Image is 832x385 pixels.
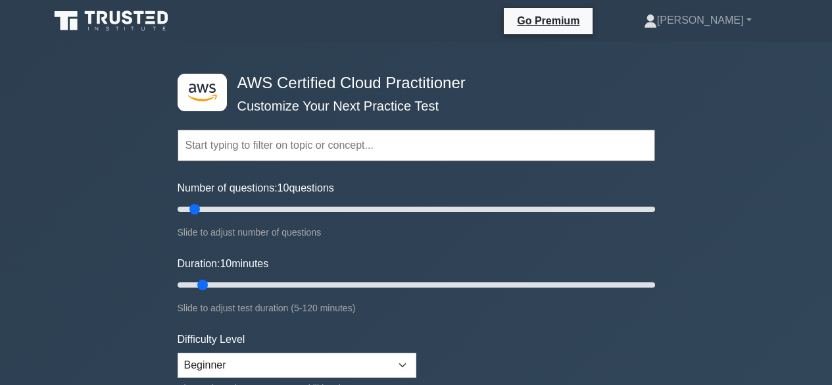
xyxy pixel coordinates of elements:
[178,332,245,347] label: Difficulty Level
[178,256,269,272] label: Duration: minutes
[178,224,655,240] div: Slide to adjust number of questions
[220,258,232,269] span: 10
[178,130,655,161] input: Start typing to filter on topic or concept...
[178,300,655,316] div: Slide to adjust test duration (5-120 minutes)
[178,180,334,196] label: Number of questions: questions
[509,13,587,29] a: Go Premium
[278,182,289,193] span: 10
[232,74,591,93] h4: AWS Certified Cloud Practitioner
[612,7,783,34] a: [PERSON_NAME]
